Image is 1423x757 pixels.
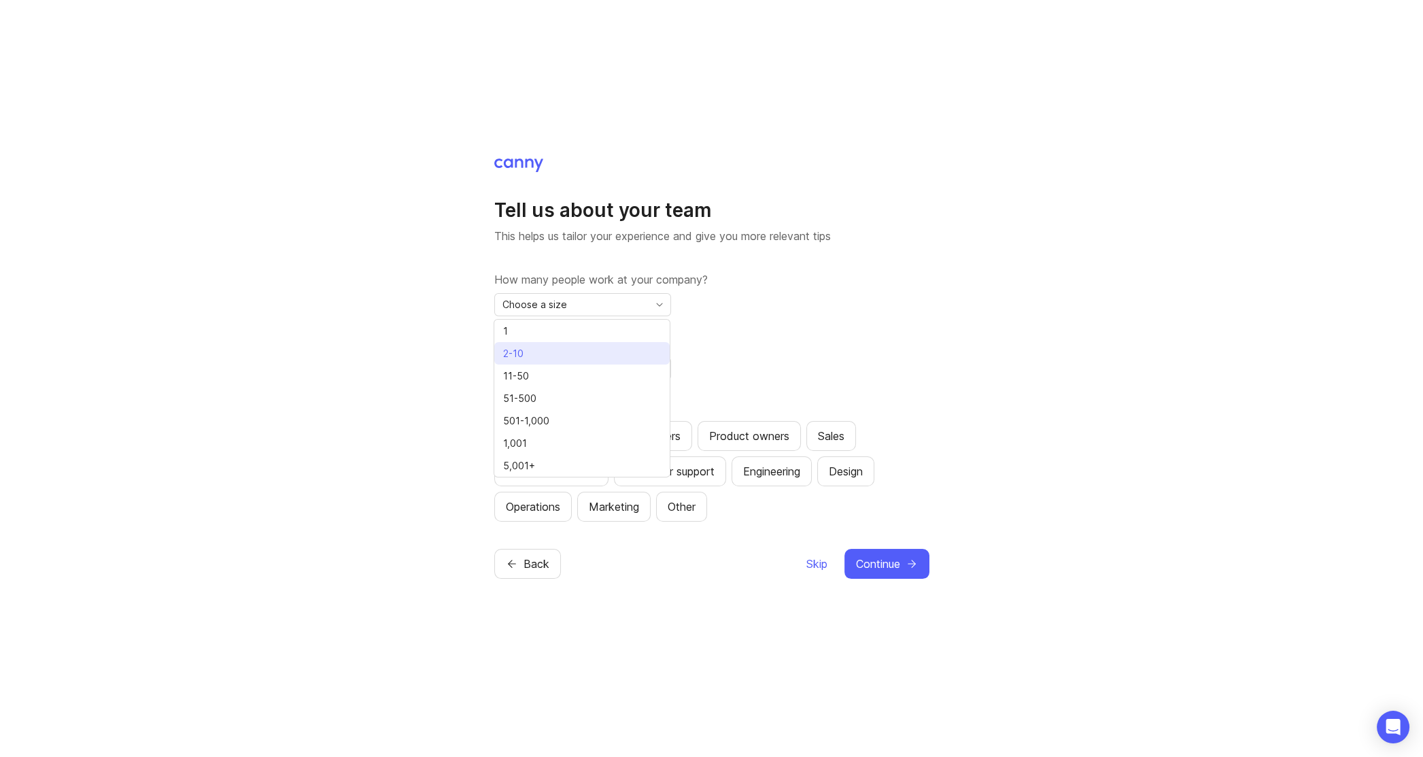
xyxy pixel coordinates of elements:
[494,293,671,316] div: toggle menu
[503,346,524,361] span: 2-10
[494,271,929,288] label: How many people work at your company?
[577,492,651,522] button: Marketing
[806,556,827,572] span: Skip
[709,428,789,444] div: Product owners
[656,492,707,522] button: Other
[844,549,929,579] button: Continue
[668,499,696,515] div: Other
[743,463,800,480] div: Engineering
[494,335,929,352] label: What is your role?
[829,463,863,480] div: Design
[506,499,560,515] div: Operations
[818,428,844,444] div: Sales
[856,556,900,572] span: Continue
[503,458,535,473] span: 5,001+
[732,456,812,486] button: Engineering
[698,421,801,451] button: Product owners
[503,414,549,428] span: 501-1,000
[503,324,508,339] span: 1
[649,299,670,310] svg: toggle icon
[494,492,572,522] button: Operations
[503,391,536,406] span: 51-500
[1377,711,1409,743] div: Open Intercom Messenger
[494,549,561,579] button: Back
[589,499,639,515] div: Marketing
[806,549,828,579] button: Skip
[494,399,929,416] label: Which teams will be using Canny?
[494,158,543,172] img: Canny Home
[817,456,874,486] button: Design
[503,369,529,384] span: 11-50
[494,228,929,244] p: This helps us tailor your experience and give you more relevant tips
[502,297,567,312] span: Choose a size
[524,556,549,572] span: Back
[494,198,929,222] h1: Tell us about your team
[503,436,527,451] span: 1,001
[806,421,856,451] button: Sales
